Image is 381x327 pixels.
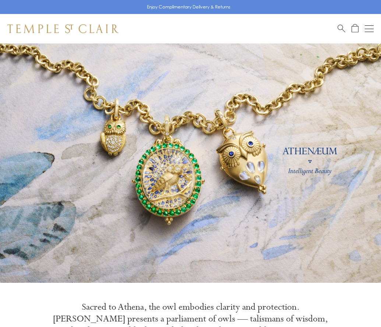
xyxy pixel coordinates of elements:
p: Enjoy Complimentary Delivery & Returns [147,3,230,11]
a: Search [338,24,345,33]
button: Open navigation [365,24,374,33]
img: Temple St. Clair [7,24,119,33]
a: Open Shopping Bag [352,24,359,33]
